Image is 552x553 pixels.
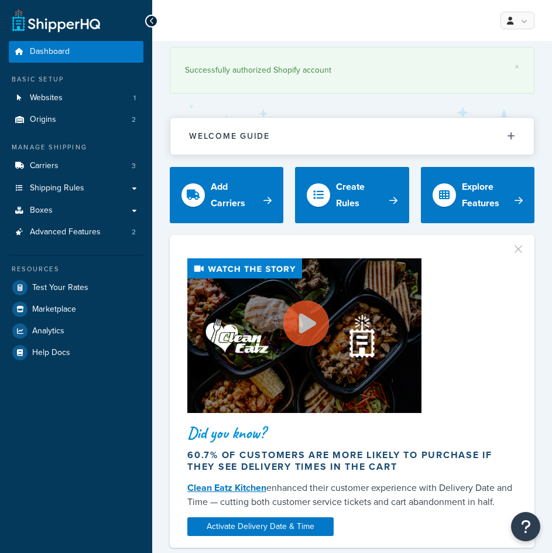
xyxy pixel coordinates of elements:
span: Help Docs [32,348,70,358]
li: Advanced Features [9,221,143,243]
a: Activate Delivery Date & Time [187,517,334,536]
span: Shipping Rules [30,183,84,193]
a: Analytics [9,320,143,342]
div: 60.7% of customers are more likely to purchase if they see delivery times in the cart [187,449,517,473]
div: Successfully authorized Shopify account [185,62,519,78]
div: Create Rules [336,179,389,211]
a: Websites1 [9,87,143,109]
a: Marketplace [9,299,143,320]
div: Did you know? [187,425,517,441]
div: Manage Shipping [9,142,143,152]
h2: Welcome Guide [189,132,270,141]
span: Advanced Features [30,227,101,237]
span: Origins [30,115,56,125]
div: Basic Setup [9,74,143,84]
span: Test Your Rates [32,283,88,293]
li: Origins [9,109,143,131]
span: 2 [132,227,136,237]
img: Video thumbnail [187,258,421,413]
span: Analytics [32,326,64,336]
a: Carriers3 [9,155,143,177]
li: Carriers [9,155,143,177]
a: Boxes [9,200,143,221]
a: Origins2 [9,109,143,131]
a: Test Your Rates [9,277,143,298]
span: Marketplace [32,305,76,315]
a: Add Carriers [170,167,283,223]
button: Welcome Guide [170,118,534,155]
a: Explore Features [421,167,534,223]
span: Dashboard [30,47,70,57]
a: Help Docs [9,342,143,363]
div: enhanced their customer experience with Delivery Date and Time — cutting both customer service ti... [187,481,517,509]
span: 2 [132,115,136,125]
div: Explore Features [462,179,515,211]
span: 3 [132,161,136,171]
a: Advanced Features2 [9,221,143,243]
li: Websites [9,87,143,109]
button: Open Resource Center [511,512,540,541]
span: Websites [30,93,63,103]
a: × [515,62,519,71]
span: 1 [133,93,136,103]
span: Boxes [30,206,53,216]
div: Add Carriers [211,179,263,211]
span: Carriers [30,161,59,171]
a: Create Rules [295,167,409,223]
a: Shipping Rules [9,177,143,199]
a: Clean Eatz Kitchen [187,481,266,494]
a: Dashboard [9,41,143,63]
div: Resources [9,264,143,274]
